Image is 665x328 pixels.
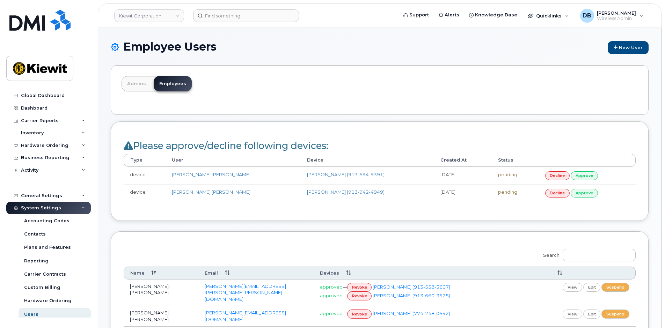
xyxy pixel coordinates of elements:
td: [PERSON_NAME].[PERSON_NAME] [124,306,198,326]
a: view [563,310,582,318]
a: suspend [601,283,629,292]
td: — [314,306,544,326]
td: [DATE] [434,167,492,184]
span: approved [320,293,343,298]
a: revoke [347,283,372,292]
h2: Please approve/decline following devices: [124,141,636,151]
a: [PERSON_NAME][EMAIL_ADDRESS][PERSON_NAME][PERSON_NAME][DOMAIN_NAME] [205,283,286,302]
th: Name: activate to sort column descending [124,267,198,279]
th: Email: activate to sort column ascending [198,267,313,279]
td: [DATE] [434,184,492,202]
th: : activate to sort column ascending [544,267,636,279]
a: edit [583,283,601,292]
a: New User [608,41,649,54]
a: view [563,283,582,292]
td: device [124,184,166,202]
h1: Employee Users [111,40,649,54]
th: User [166,154,301,166]
td: pending [492,167,539,184]
a: [PERSON_NAME][EMAIL_ADDRESS][DOMAIN_NAME] [205,310,286,322]
a: [PERSON_NAME] (913-558-3607) [373,284,450,290]
a: [PERSON_NAME] (774-248-0542) [373,311,450,316]
th: Created At [434,154,492,166]
a: Employees [154,76,192,91]
span: approved [320,284,343,290]
a: decline [545,171,570,180]
a: approve [571,171,598,180]
a: decline [545,189,570,197]
td: device [124,167,166,184]
a: [PERSON_NAME].[PERSON_NAME] [172,189,250,195]
a: [PERSON_NAME].[PERSON_NAME] [172,172,250,177]
input: Search: [563,249,636,261]
th: Devices: activate to sort column ascending [314,267,544,279]
a: [PERSON_NAME] (913-942-4949) [307,189,385,195]
a: edit [583,310,601,318]
a: revoke [347,292,372,300]
td: — — [314,279,544,306]
a: [PERSON_NAME] (913-660-3525) [373,293,450,298]
a: approve [571,189,598,197]
th: Device [301,154,434,166]
a: revoke [347,310,372,318]
th: Status [492,154,539,166]
label: Search: [539,244,636,264]
a: suspend [601,310,629,318]
th: Type [124,154,166,166]
a: Admins [122,76,152,91]
a: [PERSON_NAME] (913-594-9391) [307,172,385,177]
td: [PERSON_NAME].[PERSON_NAME] [124,279,198,306]
span: approved [320,311,343,316]
td: pending [492,184,539,202]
